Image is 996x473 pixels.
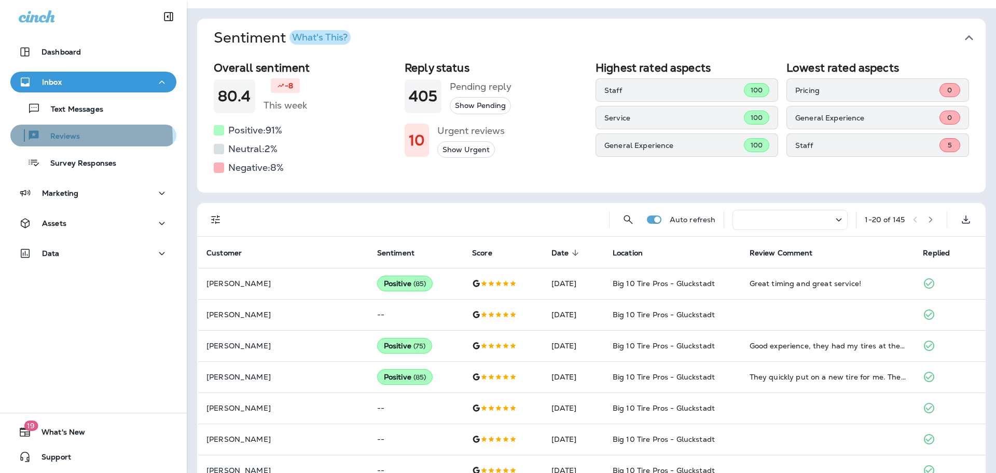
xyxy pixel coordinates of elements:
button: Support [10,447,176,467]
p: Assets [42,219,66,227]
p: Inbox [42,78,62,86]
h5: Urgent reviews [437,123,505,139]
button: 19What's New [10,422,176,442]
span: ( 75 ) [413,342,426,350]
span: Support [31,453,71,465]
h1: Sentiment [214,29,351,47]
span: Review Comment [750,248,826,258]
td: [DATE] [543,299,604,330]
button: Inbox [10,72,176,92]
span: ( 85 ) [413,279,426,288]
button: Search Reviews [618,209,639,230]
span: Sentiment [377,248,428,258]
p: Reviews [40,132,80,142]
td: [DATE] [543,424,604,455]
td: [DATE] [543,330,604,361]
span: Location [613,248,656,258]
div: SentimentWhat's This? [197,57,986,193]
div: Positive [377,276,433,291]
span: Score [472,249,492,258]
span: Review Comment [750,249,813,258]
span: 0 [947,113,952,122]
p: Pricing [795,86,939,94]
td: [DATE] [543,361,604,393]
h1: 80.4 [218,88,251,105]
span: Replied [923,249,950,258]
p: General Experience [604,141,744,150]
div: Positive [377,369,433,385]
div: 1 - 20 of 145 [865,215,905,224]
button: Show Pending [450,97,511,114]
p: [PERSON_NAME] [206,373,361,381]
p: Survey Responses [40,159,116,169]
h5: Neutral: 2 % [228,141,278,157]
h2: Highest rated aspects [596,61,778,74]
p: Marketing [42,189,78,197]
div: Great timing and great service! [750,278,907,289]
h1: 405 [409,88,437,105]
span: 5 [948,141,952,150]
p: General Experience [795,114,939,122]
span: Sentiment [377,249,414,258]
span: Big 10 Tire Pros - Gluckstadt [613,341,715,350]
button: Text Messages [10,98,176,119]
p: [PERSON_NAME] [206,404,361,412]
span: 100 [751,86,763,94]
span: Big 10 Tire Pros - Gluckstadt [613,279,715,288]
div: Good experience, they had my tires at the time specified and completed on time. Thanks [750,341,907,351]
button: Marketing [10,183,176,204]
span: Location [613,249,643,258]
button: Filters [205,209,226,230]
span: Big 10 Tire Pros - Gluckstadt [613,372,715,382]
p: [PERSON_NAME] [206,342,361,350]
div: What's This? [292,33,348,42]
button: What's This? [289,30,351,45]
td: -- [369,393,464,424]
button: Reviews [10,125,176,146]
span: Replied [923,248,963,258]
button: Show Urgent [437,141,495,158]
p: Auto refresh [670,215,716,224]
div: Positive [377,338,433,354]
span: 100 [751,113,763,122]
button: Collapse Sidebar [154,6,183,27]
h5: This week [264,97,307,114]
span: Customer [206,249,242,258]
span: Customer [206,248,255,258]
td: -- [369,424,464,455]
h5: Negative: 8 % [228,159,284,176]
span: Big 10 Tire Pros - Gluckstadt [613,435,715,444]
span: 19 [24,421,38,431]
td: [DATE] [543,393,604,424]
h5: Positive: 91 % [228,122,282,139]
p: Service [604,114,744,122]
td: -- [369,299,464,330]
button: Data [10,243,176,264]
span: 100 [751,141,763,150]
span: Big 10 Tire Pros - Gluckstadt [613,310,715,319]
div: They quickly put on a new tire for me. They are always very helpful, knowledgeable and have great... [750,372,907,382]
button: Assets [10,213,176,234]
td: [DATE] [543,268,604,299]
span: 0 [947,86,952,94]
button: Survey Responses [10,152,176,173]
p: Text Messages [40,105,103,115]
span: Date [551,248,583,258]
h2: Lowest rated aspects [786,61,969,74]
button: Dashboard [10,42,176,62]
p: [PERSON_NAME] [206,279,361,288]
p: Dashboard [41,48,81,56]
button: Export as CSV [956,209,976,230]
p: [PERSON_NAME] [206,435,361,443]
span: What's New [31,428,85,440]
h1: 10 [409,132,425,149]
h5: Pending reply [450,78,511,95]
p: Data [42,249,60,258]
h2: Reply status [405,61,587,74]
span: ( 85 ) [413,373,426,382]
span: Big 10 Tire Pros - Gluckstadt [613,403,715,413]
p: Staff [795,141,939,150]
h2: Overall sentiment [214,61,396,74]
p: -8 [285,80,293,91]
span: Score [472,248,506,258]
